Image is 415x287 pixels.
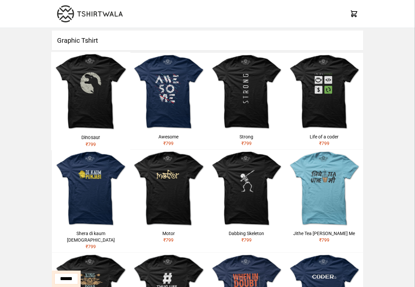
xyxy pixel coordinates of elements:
[285,53,363,131] img: life-of-a-coder.jpg
[86,141,96,147] span: ₹ 799
[130,150,207,246] a: Motor₹799
[288,230,361,237] div: Jithe Tea [PERSON_NAME] Me
[51,52,131,132] img: dinosaur.jpg
[132,230,205,237] div: Motor
[57,5,123,22] img: TW-LOGO-400-104.png
[319,237,329,243] span: ₹ 799
[241,237,252,243] span: ₹ 799
[132,133,205,140] div: Awesome
[241,141,252,146] span: ₹ 799
[208,53,285,149] a: Strong₹799
[86,244,96,249] span: ₹ 799
[208,150,285,227] img: skeleton-dabbing.jpg
[130,53,207,131] img: awesome.jpg
[54,134,128,141] div: Dinosaur
[54,230,127,243] div: Shera di kaum [DEMOGRAPHIC_DATA]
[163,237,174,243] span: ₹ 799
[52,150,130,227] img: shera-di-kaum-punjabi-1.jpg
[285,53,363,149] a: Life of a coder₹799
[163,141,174,146] span: ₹ 799
[208,150,285,246] a: Dabbing Skeleton₹799
[130,150,207,227] img: motor.jpg
[52,150,130,252] a: Shera di kaum [DEMOGRAPHIC_DATA]₹799
[319,141,329,146] span: ₹ 799
[130,53,207,149] a: Awesome₹799
[285,150,363,246] a: Jithe Tea [PERSON_NAME] Me₹799
[51,52,131,150] a: Dinosaur₹799
[52,31,363,50] h1: Graphic Tshirt
[285,150,363,227] img: jithe-tea-uthe-me.jpg
[210,133,283,140] div: Strong
[210,230,283,237] div: Dabbing Skeleton
[288,133,361,140] div: Life of a coder
[208,53,285,131] img: strong.jpg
